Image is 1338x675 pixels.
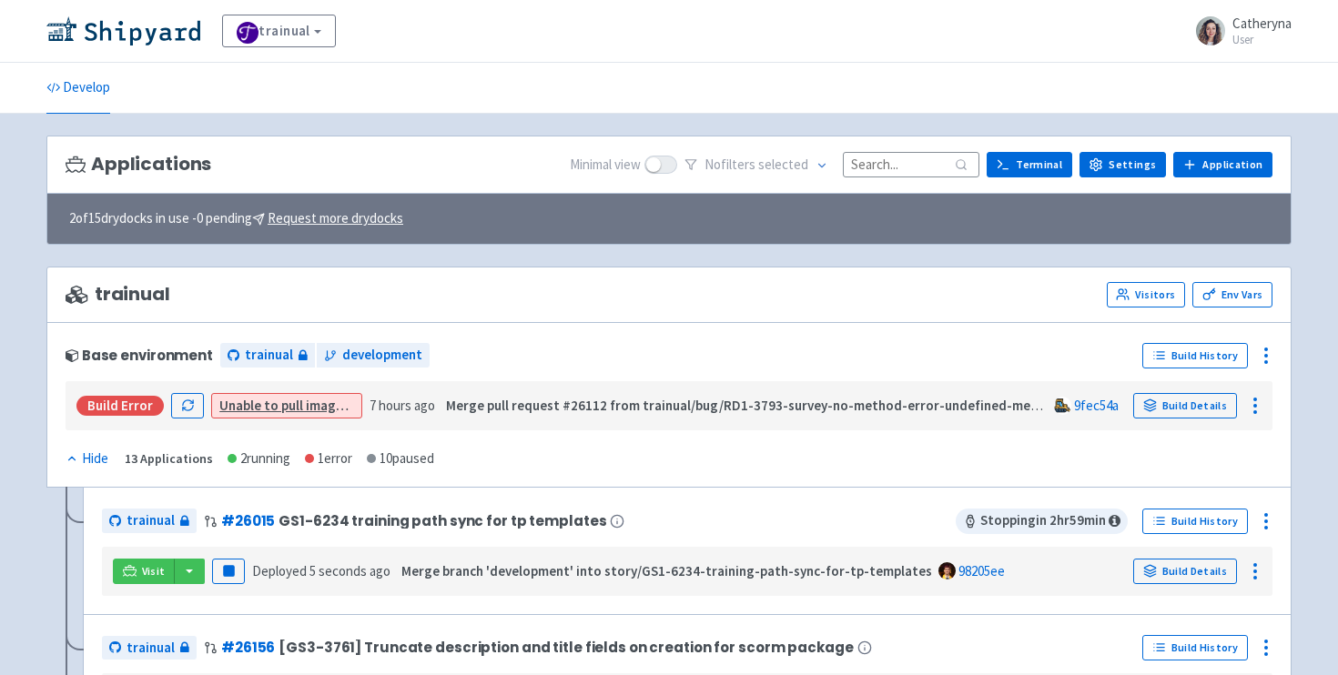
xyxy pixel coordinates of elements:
[1185,16,1292,45] a: Catheryna User
[127,510,175,531] span: trainual
[221,511,275,530] a: #26015
[66,284,170,305] span: trainual
[220,343,315,368] a: trainual
[570,155,641,176] span: Minimal view
[46,63,110,114] a: Develop
[212,559,245,584] button: Pause
[252,562,390,579] span: Deployed
[317,343,430,368] a: development
[245,345,293,366] span: trainual
[66,448,108,469] div: Hide
[221,638,275,657] a: #26156
[758,156,808,173] span: selected
[305,448,352,469] div: 1 error
[268,209,403,227] u: Request more drydocks
[958,562,1005,579] a: 98205ee
[102,509,197,533] a: trainual
[1173,152,1272,177] a: Application
[1232,15,1292,32] span: Catheryna
[1133,393,1237,418] a: Build Details
[222,15,336,47] a: trainual
[1074,397,1119,414] a: 9fec54a
[1232,34,1292,45] small: User
[370,397,435,414] time: 7 hours ago
[401,562,932,579] strong: Merge branch 'development' into story/GS1-6234-training-path-sync-for-tp-templates
[142,564,166,579] span: Visit
[309,562,390,579] time: 5 seconds ago
[66,348,213,363] div: Base environment
[125,448,213,469] div: 13 Applications
[1133,559,1237,584] a: Build Details
[1142,343,1248,368] a: Build History
[704,155,808,176] span: No filter s
[66,448,110,469] button: Hide
[69,208,403,229] span: 2 of 15 drydocks in use - 0 pending
[46,16,200,45] img: Shipyard logo
[843,152,979,176] input: Search...
[1192,282,1272,307] a: Env Vars
[1080,152,1166,177] a: Settings
[1142,509,1248,534] a: Build History
[228,448,290,469] div: 2 running
[219,397,390,414] a: Unable to pull image for app
[102,636,197,660] a: trainual
[956,509,1128,534] span: Stopping in 2 hr 59 min
[113,559,175,584] a: Visit
[446,397,1229,414] strong: Merge pull request #26112 from trainual/bug/RD1-3793-survey-no-method-error-undefined-method-disa...
[367,448,434,469] div: 10 paused
[66,154,211,175] h3: Applications
[987,152,1072,177] a: Terminal
[1142,635,1248,660] a: Build History
[76,396,164,416] div: Build Error
[342,345,422,366] span: development
[279,640,853,655] span: [GS3-3761] Truncate description and title fields on creation for scorm package
[279,513,606,529] span: GS1-6234 training path sync for tp templates
[127,638,175,659] span: trainual
[1107,282,1185,307] a: Visitors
